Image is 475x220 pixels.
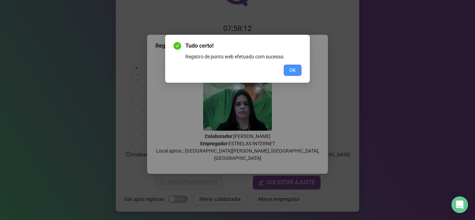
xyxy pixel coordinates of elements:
button: OK [284,65,301,76]
div: Open Intercom Messenger [451,196,468,213]
span: Tudo certo! [185,42,301,50]
div: Registro de ponto web efetuado com sucesso. [185,53,301,60]
span: OK [289,66,296,74]
span: check-circle [174,42,181,50]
